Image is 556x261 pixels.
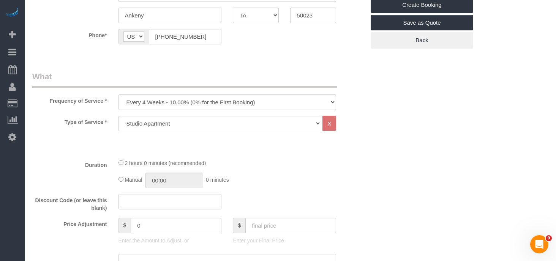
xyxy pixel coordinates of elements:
span: 0 minutes [206,177,229,183]
label: Discount Code (or leave this blank) [27,194,113,212]
input: City* [118,8,222,23]
a: Save as Quote [371,15,473,31]
label: Duration [27,159,113,169]
label: Frequency of Service * [27,94,113,105]
input: Zip Code* [290,8,336,23]
p: Enter your Final Price [233,237,336,244]
p: Enter the Amount to Adjust, or [118,237,222,244]
label: Type of Service * [27,116,113,126]
input: Phone* [149,29,222,44]
span: $ [233,218,245,233]
input: final price [245,218,336,233]
label: Phone* [27,29,113,39]
legend: What [32,71,337,88]
span: 9 [546,235,552,241]
img: Automaid Logo [5,8,20,18]
iframe: Intercom live chat [530,235,548,253]
label: Price Adjustment [27,218,113,228]
span: $ [118,218,131,233]
span: Manual [125,177,142,183]
a: Back [371,32,473,48]
span: 2 hours 0 minutes (recommended) [125,160,206,166]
